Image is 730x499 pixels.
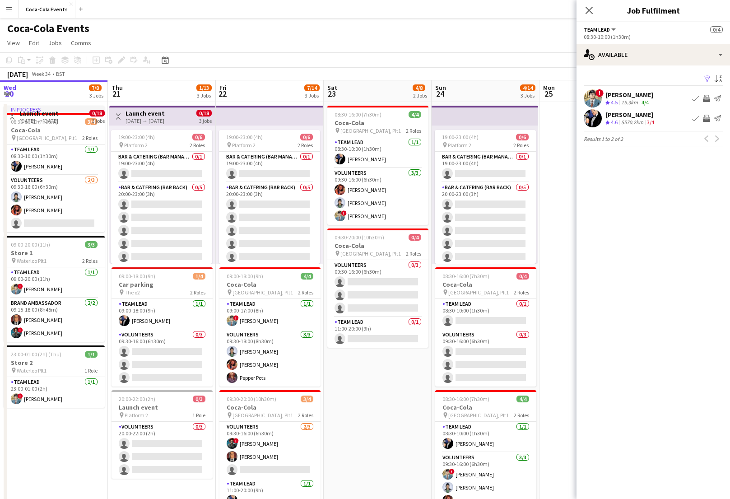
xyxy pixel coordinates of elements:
span: 08:30-16:00 (7h30m) [442,396,489,402]
app-job-card: 08:30-16:00 (7h30m)4/4Coca-Cola [GEOGRAPHIC_DATA], Plt12 RolesTeam Lead1/108:30-10:00 (1h30m)[PER... [327,106,428,225]
div: 5570.2km [619,119,645,126]
span: Platform 2 [448,142,471,149]
span: Results 1 to 2 of 2 [584,135,623,142]
div: 3 Jobs [197,92,211,99]
app-card-role: Team Lead1/109:00-18:00 (9h)[PERSON_NAME] [112,299,213,330]
app-job-card: 09:00-20:00 (11h)3/3Store 1 Waterloo Plt12 RolesTeam Lead1/109:00-20:00 (11h)![PERSON_NAME]Brand ... [4,236,105,342]
app-card-role: Volunteers3/309:30-16:00 (6h30m)[PERSON_NAME][PERSON_NAME]![PERSON_NAME] [327,168,428,225]
div: [DATE] [7,70,28,79]
div: 3 jobs [92,117,105,124]
span: 09:30-20:00 (10h30m) [227,396,276,402]
h1: Coca-Cola Events [7,22,89,35]
span: Edit [29,39,39,47]
span: Week 34 [30,70,52,77]
app-job-card: 19:00-23:00 (4h)0/6 Platform 22 RolesBar & Catering (Bar Manager)0/119:00-23:00 (4h) Bar & Cateri... [219,130,320,264]
app-card-role: Volunteers3/309:30-18:00 (8h30m)[PERSON_NAME][PERSON_NAME]Pepper Pots [219,330,321,387]
app-card-role: Bar & Catering (Bar Back)0/520:00-23:00 (3h) [435,182,536,266]
span: [GEOGRAPHIC_DATA], Plt1 [340,250,401,257]
span: 2 Roles [514,412,529,419]
span: [GEOGRAPHIC_DATA], Plt1 [340,127,401,134]
span: 4/14 [520,84,535,91]
span: View [7,39,20,47]
div: BST [56,70,65,77]
span: 4/4 [301,273,313,280]
span: 09:30-20:00 (10h30m) [335,234,384,241]
h3: Launch event [126,109,165,117]
app-job-card: 09:00-18:00 (9h)1/4Car parking The o22 RolesTeam Lead1/109:00-18:00 (9h)[PERSON_NAME]Volunteers0/... [112,267,213,387]
span: 24 [434,89,446,99]
app-card-role: Bar & Catering (Bar Back)0/520:00-23:00 (3h) [219,182,320,266]
div: In progress08:30-16:00 (7h30m)3/4Coca-Cola [GEOGRAPHIC_DATA], Plt12 RolesTeam Lead1/108:30-10:00 ... [4,106,105,232]
app-card-role: Team Lead1/108:30-10:00 (1h30m)[PERSON_NAME] [327,137,428,168]
app-job-card: 09:00-18:00 (9h)4/4Coca-Cola [GEOGRAPHIC_DATA], Plt12 RolesTeam Lead1/109:00-17:00 (8h)![PERSON_N... [219,267,321,387]
span: 3/4 [301,396,313,402]
span: 2 Roles [406,127,421,134]
app-job-card: 08:30-16:00 (7h30m)0/4Coca-Cola [GEOGRAPHIC_DATA], Plt12 RolesTeam Lead0/108:30-10:00 (1h30m) Vol... [435,267,536,387]
a: View [4,37,23,49]
span: 2 Roles [82,257,98,264]
span: 08:30-16:00 (7h30m) [335,111,381,118]
app-card-role: Bar & Catering (Bar Manager)0/119:00-23:00 (4h) [435,152,536,182]
span: Platform 2 [232,142,256,149]
h3: Coca-Cola [219,280,321,289]
span: ! [449,469,455,474]
span: 21 [110,89,123,99]
span: 1/13 [196,84,212,91]
div: 19:00-23:00 (4h)0/6 Platform 22 RolesBar & Catering (Bar Manager)0/119:00-23:00 (4h) Bar & Cateri... [435,130,536,264]
app-card-role: Volunteers2/309:30-16:00 (6h30m)![PERSON_NAME][PERSON_NAME] [219,422,321,479]
span: Fri [219,84,227,92]
span: ! [18,284,23,289]
span: 0/4 [710,26,723,33]
app-card-role: Bar & Catering (Bar Back)0/520:00-23:00 (3h) [111,182,212,266]
span: 7/14 [304,84,320,91]
span: [GEOGRAPHIC_DATA], Plt1 [448,289,509,296]
div: 3 Jobs [89,92,103,99]
span: [GEOGRAPHIC_DATA], Plt1 [232,289,293,296]
span: 0/6 [516,134,529,140]
span: 0/4 [409,234,421,241]
span: 23:00-01:00 (2h) (Thu) [11,351,61,358]
div: 08:30-10:00 (1h30m) [584,33,723,40]
app-card-role: Bar & Catering (Bar Manager)0/119:00-23:00 (4h) [111,152,212,182]
span: 25 [542,89,555,99]
span: 4.6 [611,119,618,126]
app-job-card: 19:00-23:00 (4h)0/6 Platform 22 RolesBar & Catering (Bar Manager)0/119:00-23:00 (4h) Bar & Cateri... [111,130,212,264]
app-card-role: Team Lead1/108:30-10:00 (1h30m)[PERSON_NAME] [4,145,105,175]
app-card-role: Bar & Catering (Bar Manager)0/119:00-23:00 (4h) [219,152,320,182]
span: 2 Roles [514,289,529,296]
span: ! [341,210,347,216]
span: 19:00-23:00 (4h) [118,134,155,140]
span: 09:00-18:00 (9h) [227,273,263,280]
span: 4/8 [413,84,425,91]
span: 08:30-16:00 (7h30m) [442,273,489,280]
h3: Coca-Cola [435,280,536,289]
app-card-role: Volunteers0/309:30-16:00 (6h30m) [327,260,428,317]
span: Team Lead [584,26,610,33]
span: Platform 2 [124,142,148,149]
app-skills-label: 3/4 [647,119,654,126]
span: 23 [326,89,337,99]
span: 0/18 [196,110,212,117]
span: 19:00-23:00 (4h) [226,134,263,140]
span: 7/8 [89,84,102,91]
span: 2 Roles [298,289,313,296]
div: 3 Jobs [521,92,535,99]
span: 0/3 [193,396,205,402]
h3: Coca-Cola [4,126,105,134]
div: 3 Jobs [305,92,319,99]
span: 2 Roles [298,142,313,149]
span: The o2 [125,289,140,296]
div: Available [577,44,730,65]
span: Mon [543,84,555,92]
button: Team Lead [584,26,617,33]
button: Coca-Cola Events [19,0,75,18]
app-job-card: 09:30-20:00 (10h30m)0/4Coca-Cola [GEOGRAPHIC_DATA], Plt12 RolesVolunteers0/309:30-16:00 (6h30m) T... [327,229,428,348]
div: 2 Jobs [413,92,427,99]
h3: Coca-Cola [435,403,536,411]
span: 4/4 [409,111,421,118]
div: In progress [4,106,105,113]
